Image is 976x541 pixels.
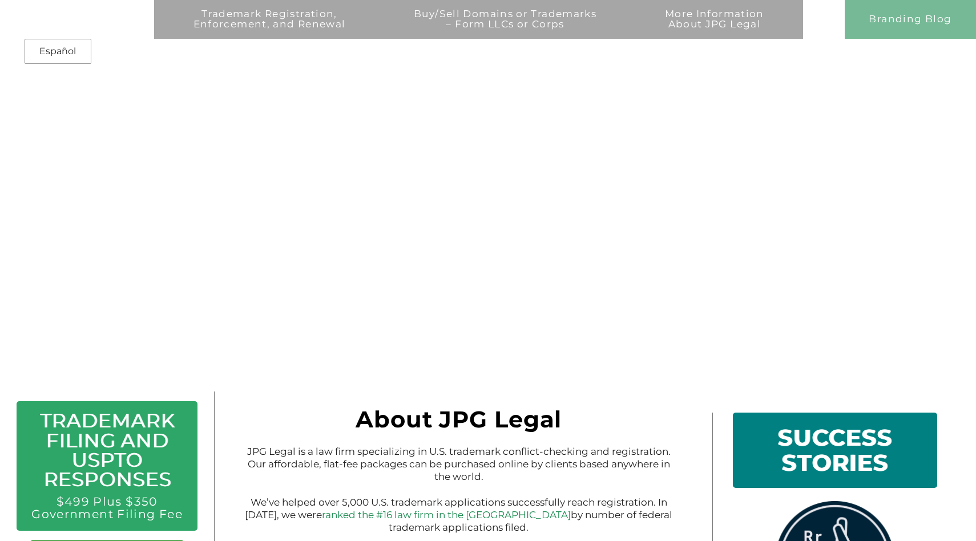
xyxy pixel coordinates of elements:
[743,422,927,478] h1: SUCCESS STORIES
[385,9,626,47] a: Buy/Sell Domains or Trademarks– Form LLCs or Corps
[244,496,673,534] p: We’ve helped over 5,000 U.S. trademark applications successfully reach registration. In [DATE], w...
[244,413,673,432] h1: About JPG Legal
[244,445,673,483] p: JPG Legal is a law firm specializing in U.S. trademark conflict-checking and registration. Our af...
[164,9,374,47] a: Trademark Registration,Enforcement, and Renewal
[31,494,183,522] a: $499 Plus $350 Government Filing Fee
[825,3,841,19] img: gif;base64,R0lGODlhAQABAAAAACH5BAEKAAEALAAAAAABAAEAAAICTAEAOw==
[825,23,841,39] img: gif;base64,R0lGODlhAQABAAAAACH5BAEKAAEALAAAAAABAAEAAAICTAEAOw==
[636,9,793,47] a: More InformationAbout JPG Legal
[322,509,571,520] a: ranked the #16 law firm in the [GEOGRAPHIC_DATA]
[28,41,88,62] a: Español
[40,409,175,491] a: Trademark Filing and USPTO Responses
